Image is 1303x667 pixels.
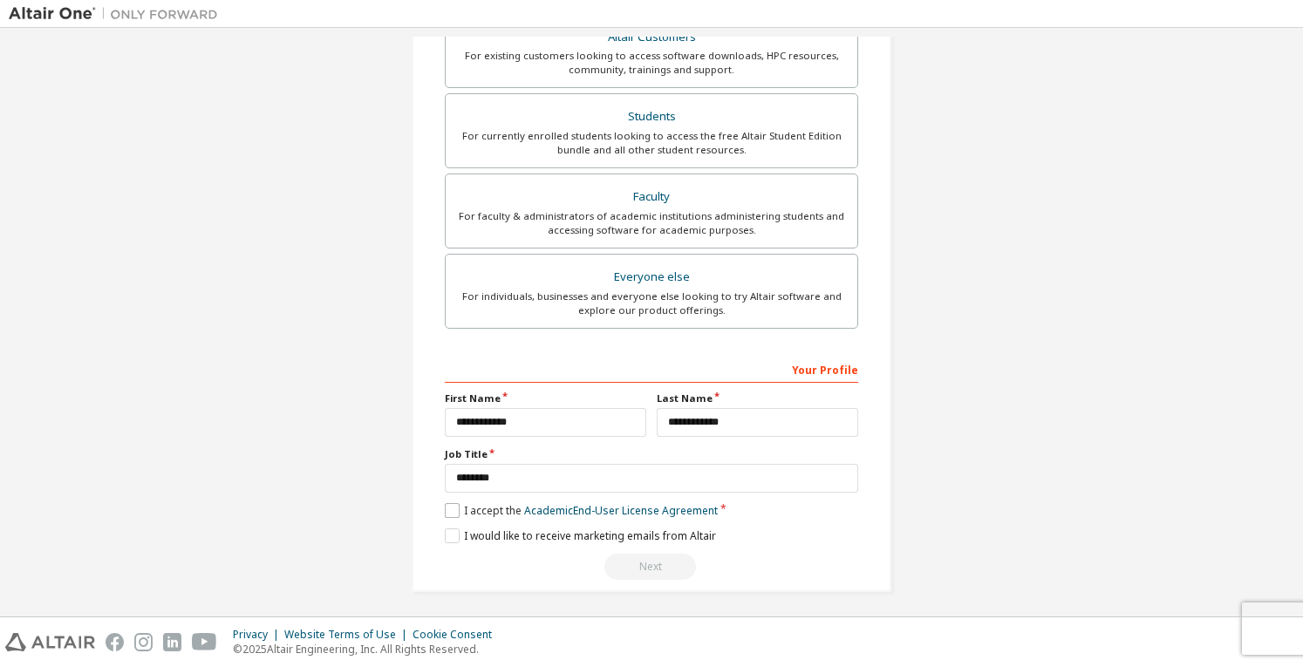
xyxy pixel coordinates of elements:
[192,633,217,651] img: youtube.svg
[163,633,181,651] img: linkedin.svg
[657,391,858,405] label: Last Name
[233,642,502,657] p: © 2025 Altair Engineering, Inc. All Rights Reserved.
[106,633,124,651] img: facebook.svg
[445,503,718,518] label: I accept the
[233,628,284,642] div: Privacy
[9,5,227,23] img: Altair One
[456,49,847,77] div: For existing customers looking to access software downloads, HPC resources, community, trainings ...
[456,289,847,317] div: For individuals, businesses and everyone else looking to try Altair software and explore our prod...
[445,554,858,580] div: Please wait while checking email ...
[5,633,95,651] img: altair_logo.svg
[456,105,847,129] div: Students
[456,25,847,50] div: Altair Customers
[445,447,858,461] label: Job Title
[445,391,646,405] label: First Name
[456,265,847,289] div: Everyone else
[413,628,502,642] div: Cookie Consent
[524,503,718,518] a: Academic End-User License Agreement
[284,628,413,642] div: Website Terms of Use
[445,528,716,543] label: I would like to receive marketing emails from Altair
[456,129,847,157] div: For currently enrolled students looking to access the free Altair Student Edition bundle and all ...
[134,633,153,651] img: instagram.svg
[445,355,858,383] div: Your Profile
[456,209,847,237] div: For faculty & administrators of academic institutions administering students and accessing softwa...
[456,185,847,209] div: Faculty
